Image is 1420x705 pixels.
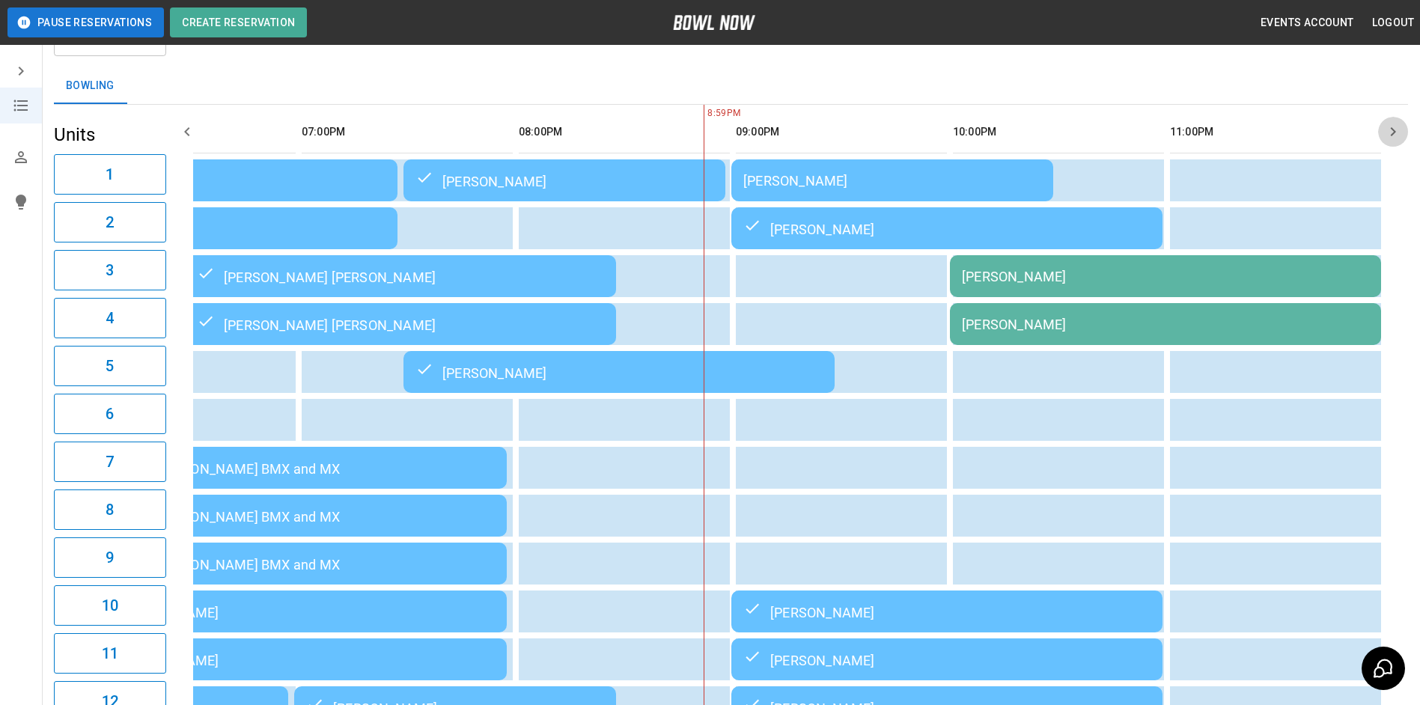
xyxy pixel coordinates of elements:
[415,363,823,381] div: [PERSON_NAME]
[519,111,730,153] th: 08:00PM
[106,258,114,282] h6: 3
[88,555,495,573] div: Racin’ [PERSON_NAME] BMX and MX
[54,537,166,578] button: 9
[704,106,707,121] span: 8:59PM
[88,507,495,525] div: Racin’ [PERSON_NAME] BMX and MX
[197,315,604,333] div: [PERSON_NAME] [PERSON_NAME]
[54,154,166,195] button: 1
[106,306,114,330] h6: 4
[962,269,1369,284] div: [PERSON_NAME]
[54,68,1408,104] div: inventory tabs
[953,111,1164,153] th: 10:00PM
[743,602,1151,620] div: [PERSON_NAME]
[54,585,166,626] button: 10
[1170,111,1381,153] th: 11:00PM
[743,650,1151,668] div: [PERSON_NAME]
[54,633,166,674] button: 11
[170,7,307,37] button: Create Reservation
[7,7,164,37] button: Pause Reservations
[88,650,495,668] div: [PERSON_NAME]
[415,171,713,189] div: [PERSON_NAME]
[673,15,755,30] img: logo
[102,641,118,665] h6: 11
[106,354,114,378] h6: 5
[743,173,1041,189] div: [PERSON_NAME]
[1366,9,1420,37] button: Logout
[1255,9,1360,37] button: Events Account
[106,498,114,522] h6: 8
[54,202,166,242] button: 2
[106,450,114,474] h6: 7
[54,298,166,338] button: 4
[106,402,114,426] h6: 6
[54,394,166,434] button: 6
[88,602,495,620] div: [PERSON_NAME]
[106,210,114,234] h6: 2
[102,593,118,617] h6: 10
[88,459,495,477] div: Racin’ [PERSON_NAME] BMX and MX
[197,267,604,285] div: [PERSON_NAME] [PERSON_NAME]
[106,162,114,186] h6: 1
[962,317,1369,332] div: [PERSON_NAME]
[54,68,127,104] button: Bowling
[743,219,1151,237] div: [PERSON_NAME]
[106,546,114,570] h6: 9
[54,250,166,290] button: 3
[54,346,166,386] button: 5
[54,489,166,530] button: 8
[54,123,166,147] h5: Units
[54,442,166,482] button: 7
[736,111,947,153] th: 09:00PM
